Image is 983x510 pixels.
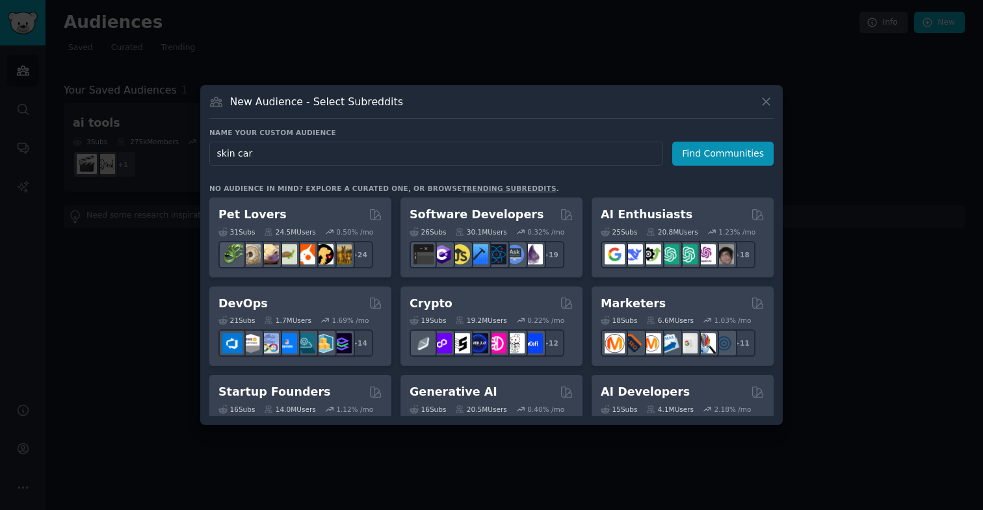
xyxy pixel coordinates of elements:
[672,142,774,166] button: Find Communities
[677,333,698,353] img: googleads
[646,316,694,325] div: 6.6M Users
[714,405,752,414] div: 2.18 % /mo
[505,333,525,353] img: CryptoNews
[641,244,661,264] img: AItoolsCatalog
[462,185,556,192] a: trending subreddits
[527,405,564,414] div: 0.40 % /mo
[264,405,315,414] div: 14.0M Users
[432,333,452,353] img: 0xPolygon
[714,244,734,264] img: ArtificalIntelligence
[601,316,637,325] div: 18 Sub s
[277,333,297,353] img: DevOpsLinks
[432,244,452,264] img: csharp
[336,227,373,236] div: 0.50 % /mo
[527,227,564,236] div: 0.32 % /mo
[277,244,297,264] img: turtle
[413,333,434,353] img: ethfinance
[714,316,752,325] div: 1.03 % /mo
[623,244,643,264] img: DeepSeek
[264,227,315,236] div: 24.5M Users
[714,333,734,353] img: OnlineMarketing
[209,128,774,137] h3: Name your custom audience
[646,405,694,414] div: 4.1M Users
[605,333,625,353] img: content_marketing
[646,227,698,236] div: 20.8M Users
[410,207,544,223] h2: Software Developers
[241,333,261,353] img: AWS_Certified_Experts
[659,333,679,353] img: Emailmarketing
[728,241,755,268] div: + 18
[218,227,255,236] div: 31 Sub s
[336,405,373,414] div: 1.12 % /mo
[410,384,497,400] h2: Generative AI
[410,227,446,236] div: 26 Sub s
[623,333,643,353] img: bigseo
[264,316,311,325] div: 1.7M Users
[696,244,716,264] img: OpenAIDev
[218,296,268,312] h2: DevOps
[346,241,373,268] div: + 24
[413,244,434,264] img: software
[601,227,637,236] div: 25 Sub s
[332,316,369,325] div: 1.69 % /mo
[332,244,352,264] img: dogbreed
[259,333,279,353] img: Docker_DevOps
[523,244,543,264] img: elixir
[259,244,279,264] img: leopardgeckos
[313,244,334,264] img: PetAdvice
[728,329,755,357] div: + 11
[486,333,506,353] img: defiblockchain
[410,316,446,325] div: 19 Sub s
[455,227,506,236] div: 30.1M Users
[222,333,242,353] img: azuredevops
[677,244,698,264] img: chatgpt_prompts_
[218,405,255,414] div: 16 Sub s
[218,384,330,400] h2: Startup Founders
[222,244,242,264] img: herpetology
[313,333,334,353] img: aws_cdk
[523,333,543,353] img: defi_
[601,405,637,414] div: 15 Sub s
[218,207,287,223] h2: Pet Lovers
[455,316,506,325] div: 19.2M Users
[486,244,506,264] img: reactnative
[209,142,663,166] input: Pick a short name, like "Digital Marketers" or "Movie-Goers"
[468,333,488,353] img: web3
[241,244,261,264] img: ballpython
[537,241,564,268] div: + 19
[410,296,452,312] h2: Crypto
[346,329,373,357] div: + 14
[455,405,506,414] div: 20.5M Users
[718,227,755,236] div: 1.23 % /mo
[468,244,488,264] img: iOSProgramming
[605,244,625,264] img: GoogleGeminiAI
[601,207,692,223] h2: AI Enthusiasts
[601,384,690,400] h2: AI Developers
[505,244,525,264] img: AskComputerScience
[410,405,446,414] div: 16 Sub s
[209,184,559,193] div: No audience in mind? Explore a curated one, or browse .
[295,244,315,264] img: cockatiel
[527,316,564,325] div: 0.22 % /mo
[295,333,315,353] img: platformengineering
[450,244,470,264] img: learnjavascript
[218,316,255,325] div: 21 Sub s
[659,244,679,264] img: chatgpt_promptDesign
[696,333,716,353] img: MarketingResearch
[450,333,470,353] img: ethstaker
[332,333,352,353] img: PlatformEngineers
[641,333,661,353] img: AskMarketing
[230,95,403,108] h3: New Audience - Select Subreddits
[537,329,564,357] div: + 12
[601,296,666,312] h2: Marketers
